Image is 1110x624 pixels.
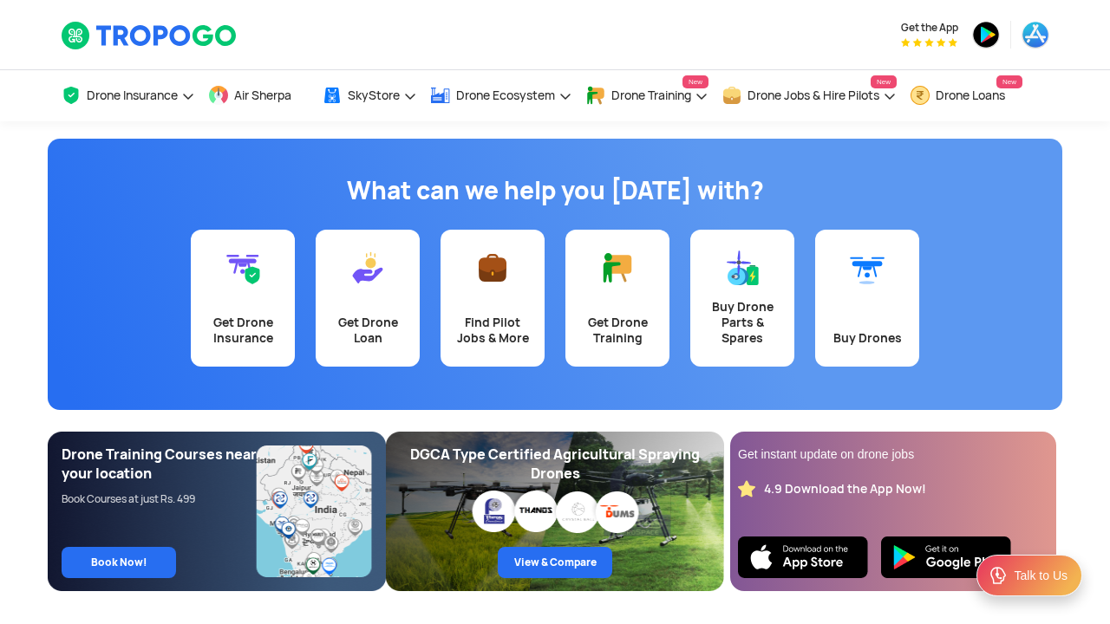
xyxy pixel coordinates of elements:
[682,75,708,88] span: New
[881,536,1011,578] img: Playstore
[1022,21,1049,49] img: appstore
[600,250,635,285] img: Get Drone Training
[498,547,612,578] a: View & Compare
[690,230,794,367] a: Buy Drone Parts & Spares
[191,230,295,367] a: Get Drone Insurance
[61,21,238,50] img: TropoGo Logo
[400,445,710,484] div: DGCA Type Certified Agricultural Spraying Drones
[348,88,400,102] span: SkyStore
[62,492,258,506] div: Book Courses at just Rs. 499
[901,38,957,47] img: App Raking
[910,70,1022,121] a: Drone LoansNew
[988,565,1009,586] img: ic_Support.svg
[350,250,385,285] img: Get Drone Loan
[456,88,555,102] span: Drone Ecosystem
[451,315,534,346] div: Find Pilot Jobs & More
[748,88,879,102] span: Drone Jobs & Hire Pilots
[701,299,784,346] div: Buy Drone Parts & Spares
[201,315,284,346] div: Get Drone Insurance
[62,547,176,578] a: Book Now!
[996,75,1022,88] span: New
[850,250,885,285] img: Buy Drones
[721,70,897,121] a: Drone Jobs & Hire PilotsNew
[430,70,572,121] a: Drone Ecosystem
[826,330,909,346] div: Buy Drones
[475,250,510,285] img: Find Pilot Jobs & More
[585,70,708,121] a: Drone TrainingNew
[234,88,291,102] span: Air Sherpa
[738,480,755,497] img: star_rating
[972,21,1000,49] img: playstore
[901,21,958,35] span: Get the App
[208,70,309,121] a: Air Sherpa
[738,445,1048,463] div: Get instant update on drone jobs
[61,70,195,121] a: Drone Insurance
[322,70,417,121] a: SkyStore
[565,230,669,367] a: Get Drone Training
[225,250,260,285] img: Get Drone Insurance
[441,230,545,367] a: Find Pilot Jobs & More
[62,445,258,484] div: Drone Training Courses near your location
[316,230,420,367] a: Get Drone Loan
[764,481,926,497] div: 4.9 Download the App Now!
[611,88,691,102] span: Drone Training
[871,75,897,88] span: New
[576,315,659,346] div: Get Drone Training
[725,250,760,285] img: Buy Drone Parts & Spares
[326,315,409,346] div: Get Drone Loan
[815,230,919,367] a: Buy Drones
[936,88,1005,102] span: Drone Loans
[87,88,178,102] span: Drone Insurance
[738,536,868,578] img: Ios
[1015,567,1068,584] div: Talk to Us
[61,173,1049,208] h1: What can we help you [DATE] with?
